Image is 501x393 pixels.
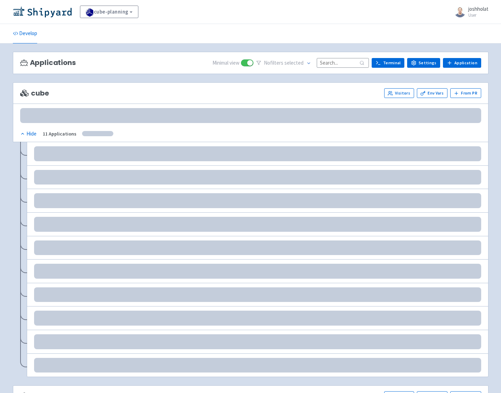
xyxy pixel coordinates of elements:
[20,89,49,97] span: cube
[417,88,447,98] a: Env Vars
[384,88,414,98] a: Visitors
[80,6,138,18] a: cube-planning
[20,59,76,67] h3: Applications
[468,6,488,12] span: joshholat
[13,6,72,17] img: Shipyard logo
[372,58,404,68] a: Terminal
[468,13,488,17] small: User
[264,59,304,67] span: No filter s
[20,130,37,138] button: Hide
[450,6,488,17] a: joshholat User
[43,130,76,138] div: 11 Applications
[407,58,440,68] a: Settings
[317,58,369,67] input: Search...
[212,59,240,67] span: Minimal view
[13,24,37,43] a: Develop
[450,88,481,98] button: From PR
[20,130,37,138] div: Hide
[284,59,304,66] span: selected
[443,58,481,68] a: Application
